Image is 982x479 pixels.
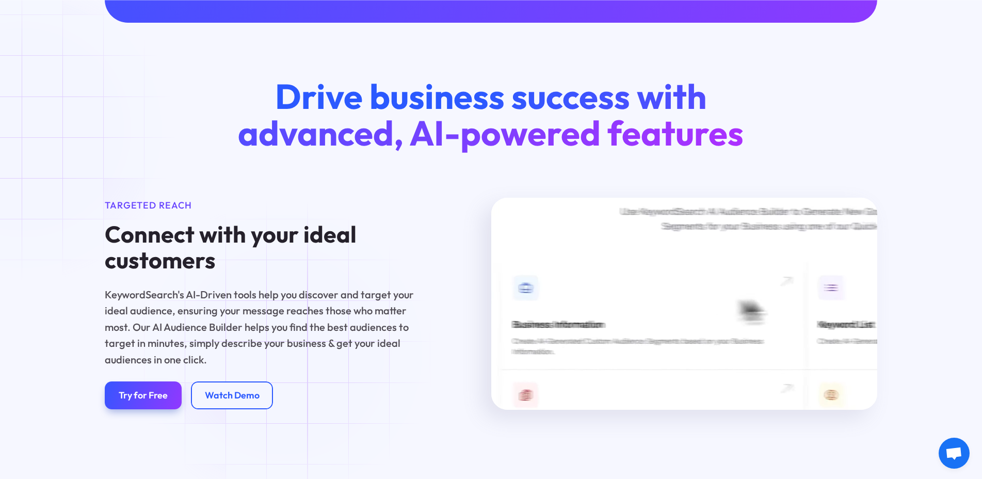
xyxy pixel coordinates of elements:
div: Watch Demo [205,390,260,401]
div: Try for Free [119,390,168,401]
a: Open chat [939,438,970,469]
h4: Connect with your ideal customers [105,221,429,273]
div: Targeted Reach [105,199,429,213]
a: Watch Demo [191,381,273,409]
span: Drive business success with advanced, AI-powered features [238,74,744,154]
a: Try for Free [105,381,182,409]
p: KeywordSearch's AI-Driven tools help you discover and target your ideal audience, ensuring your m... [105,286,429,368]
